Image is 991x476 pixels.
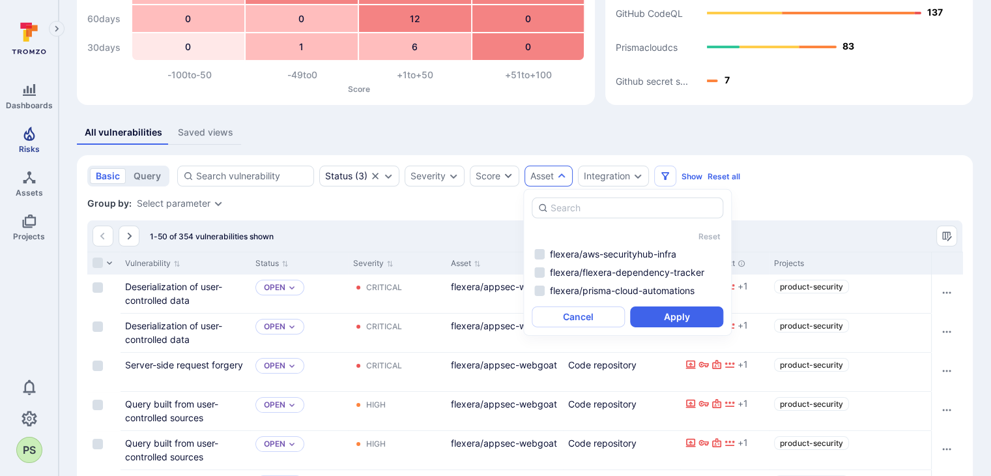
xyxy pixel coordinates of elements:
[87,392,120,430] div: Cell for selection
[52,23,61,35] i: Expand navigation menu
[633,171,643,181] button: Expand dropdown
[137,198,210,209] button: Select parameter
[325,171,352,181] div: Status
[120,275,250,313] div: Cell for Vulnerability
[451,320,557,331] a: flexera/appsec-webgoat
[250,314,348,352] div: Cell for Status
[936,226,957,246] button: Manage columns
[288,401,296,409] button: Expand dropdown
[410,171,446,181] div: Severity
[738,319,748,332] span: + 1
[246,68,358,82] div: -49 to 0
[16,437,42,463] button: PS
[49,21,65,37] button: Expand navigation menu
[366,321,402,332] div: Critical
[250,275,348,313] div: Cell for Status
[584,171,630,181] button: Integration
[446,314,563,352] div: Cell for Asset
[325,171,367,181] div: ( 3 )
[532,246,723,262] li: flexera/aws-securityhub-infra
[451,359,557,370] a: flexera/appsec-webgoat
[120,314,250,352] div: Cell for Vulnerability
[383,171,394,181] button: Expand dropdown
[470,166,519,186] button: Score
[680,392,769,430] div: Cell for Asset context
[931,353,962,391] div: Cell for
[769,275,944,313] div: Cell for Projects
[119,226,139,246] button: Go to the next page
[451,398,557,409] a: flexera/appsec-webgoat
[132,33,244,60] div: 0
[87,353,120,391] div: Cell for selection
[532,198,723,327] div: autocomplete options
[125,398,218,423] a: Query built from user-controlled sources
[132,5,244,32] div: 0
[931,431,962,469] div: Cell for
[936,400,957,421] button: Row actions menu
[780,360,843,370] span: product-security
[246,5,358,32] div: 0
[931,314,962,352] div: Cell for
[769,353,944,391] div: Cell for Projects
[769,392,944,430] div: Cell for Projects
[264,361,285,371] button: Open
[77,121,973,145] div: assets tabs
[563,392,680,430] div: Cell for Asset Type
[125,281,222,306] a: Deserialization of user-controlled data
[446,275,563,313] div: Cell for Asset
[774,319,849,333] a: product-security
[120,353,250,391] div: Cell for Vulnerability
[708,171,740,181] button: Reset all
[738,260,745,267] div: Automatically discovered context associated with the asset
[125,258,180,269] button: Sort by Vulnerability
[93,258,103,268] span: Select all rows
[133,68,246,82] div: -100 to -50
[366,400,386,410] div: High
[264,282,285,293] p: Open
[93,321,103,332] span: Select row
[93,361,103,371] span: Select row
[325,171,367,181] button: Status(3)
[448,171,459,181] button: Expand dropdown
[348,314,446,352] div: Cell for Severity
[366,282,402,293] div: Critical
[87,35,126,61] div: 30 days
[774,397,849,411] a: product-security
[87,197,132,210] span: Group by:
[927,7,943,18] text: 137
[680,353,769,391] div: Cell for Asset context
[264,439,285,449] button: Open
[288,440,296,448] button: Expand dropdown
[213,198,223,209] button: Expand dropdown
[530,171,554,181] div: Asset
[178,126,233,139] div: Saved views
[250,431,348,469] div: Cell for Status
[250,392,348,430] div: Cell for Status
[93,282,103,293] span: Select row
[133,84,584,94] p: Score
[451,281,557,292] a: flexera/appsec-webgoat
[366,361,402,371] div: Critical
[780,321,843,331] span: product-security
[476,170,500,183] div: Score
[264,400,285,410] button: Open
[90,168,126,184] button: basic
[682,171,702,181] button: Show
[87,314,120,352] div: Cell for selection
[446,392,563,430] div: Cell for Asset
[359,68,472,82] div: +1 to +50
[774,258,939,269] div: Projects
[780,282,843,291] span: product-security
[128,168,167,184] button: query
[125,359,243,370] a: Server-side request forgery
[446,431,563,469] div: Cell for Asset
[264,321,285,332] p: Open
[774,436,849,450] a: product-security
[698,231,721,241] button: Reset
[370,171,381,181] button: Clear selection
[551,201,717,215] input: Search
